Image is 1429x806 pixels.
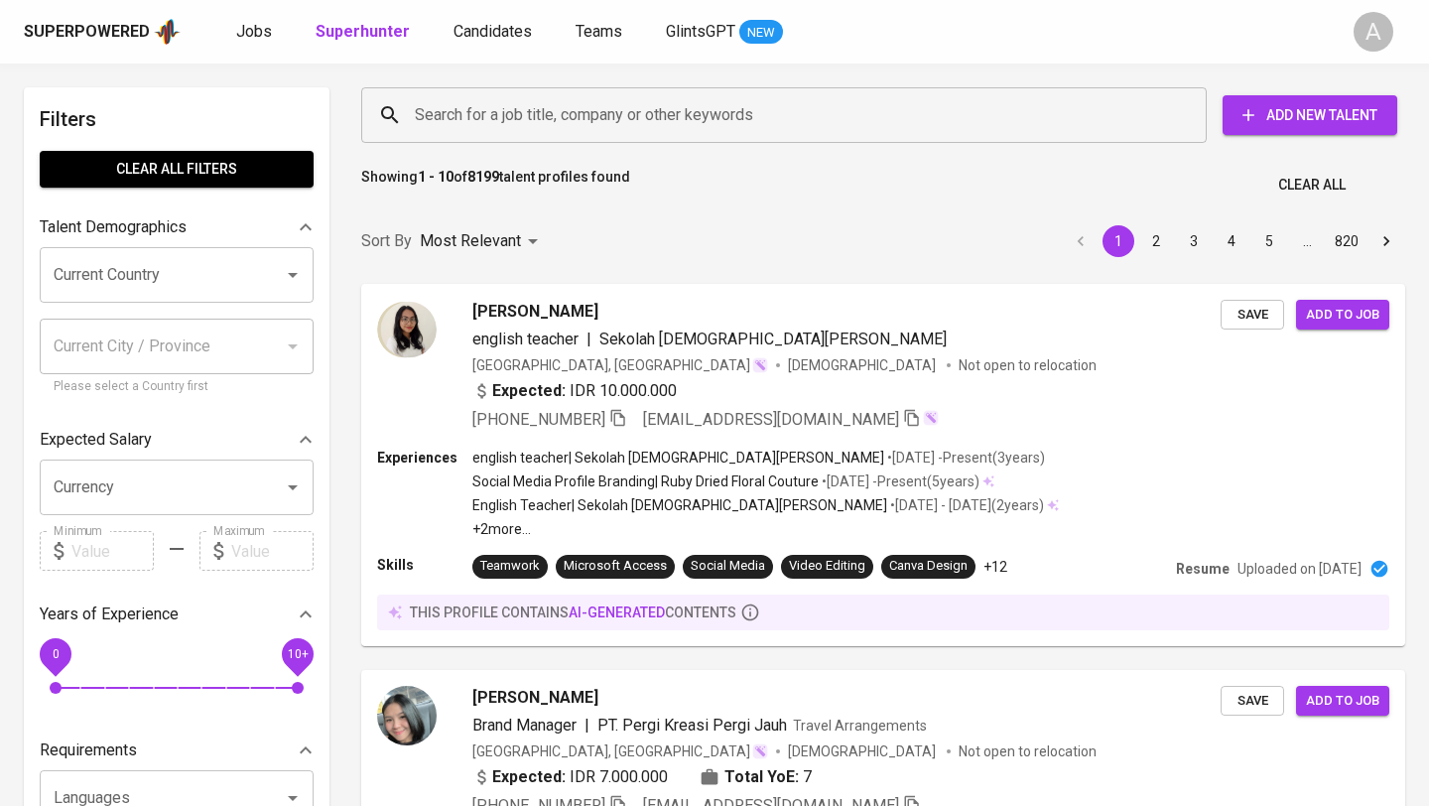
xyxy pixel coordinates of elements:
p: Please select a Country first [54,377,300,397]
img: magic_wand.svg [752,743,768,759]
b: 1 - 10 [418,169,454,185]
p: this profile contains contents [410,603,736,622]
span: [EMAIL_ADDRESS][DOMAIN_NAME] [643,410,899,429]
div: Microsoft Access [564,557,667,576]
p: English Teacher | Sekolah [DEMOGRAPHIC_DATA][PERSON_NAME] [472,495,887,515]
p: Most Relevant [420,229,521,253]
p: Not open to relocation [959,741,1097,761]
button: Save [1221,300,1284,331]
button: Clear All [1270,167,1354,203]
span: Sekolah [DEMOGRAPHIC_DATA][PERSON_NAME] [599,330,947,348]
button: Add to job [1296,300,1389,331]
b: 8199 [467,169,499,185]
span: Add to job [1306,304,1379,327]
p: Requirements [40,739,137,762]
p: +2 more ... [472,519,1059,539]
img: 91ccfaec2d103f81629ca298553fa3a8.png [377,300,437,359]
button: Go to next page [1370,225,1402,257]
a: Candidates [454,20,536,45]
span: Brand Manager [472,716,577,735]
p: Uploaded on [DATE] [1237,559,1362,579]
span: Travel Arrangements [793,718,927,734]
span: PT. Pergi Kreasi Pergi Jauh [597,716,787,735]
button: Open [279,261,307,289]
span: | [586,328,591,351]
div: Social Media [691,557,765,576]
p: Years of Experience [40,603,179,626]
span: Jobs [236,22,272,41]
span: Add to job [1306,690,1379,713]
p: Social Media Profile Branding | Ruby Dried Floral Couture [472,471,819,491]
span: Candidates [454,22,532,41]
img: app logo [154,17,181,47]
button: Go to page 4 [1216,225,1247,257]
p: Talent Demographics [40,215,187,239]
p: Experiences [377,448,472,468]
div: Superpowered [24,21,150,44]
button: Add to job [1296,686,1389,717]
a: Superpoweredapp logo [24,17,181,47]
p: • [DATE] - Present ( 3 years ) [884,448,1045,468]
button: page 1 [1103,225,1134,257]
div: Expected Salary [40,420,314,460]
span: [PHONE_NUMBER] [472,410,605,429]
div: [GEOGRAPHIC_DATA], [GEOGRAPHIC_DATA] [472,741,768,761]
div: Teamwork [480,557,540,576]
a: [PERSON_NAME]english teacher|Sekolah [DEMOGRAPHIC_DATA][PERSON_NAME][GEOGRAPHIC_DATA], [GEOGRAPHI... [361,284,1405,646]
p: • [DATE] - Present ( 5 years ) [819,471,979,491]
a: Teams [576,20,626,45]
div: Years of Experience [40,595,314,634]
span: [PERSON_NAME] [472,300,598,324]
button: Go to page 5 [1253,225,1285,257]
button: Go to page 2 [1140,225,1172,257]
span: GlintsGPT [666,22,735,41]
span: Save [1231,690,1274,713]
button: Go to page 820 [1329,225,1364,257]
div: Most Relevant [420,223,545,260]
img: magic_wand.svg [752,357,768,373]
p: +12 [983,557,1007,577]
input: Value [71,531,154,571]
p: Showing of talent profiles found [361,167,630,203]
p: Sort By [361,229,412,253]
span: NEW [739,23,783,43]
div: Canva Design [889,557,968,576]
span: Clear All filters [56,157,298,182]
span: english teacher [472,330,579,348]
span: 10+ [287,647,308,661]
span: | [585,714,589,738]
h6: Filters [40,103,314,135]
span: 7 [803,765,812,789]
b: Total YoE: [724,765,799,789]
b: Expected: [492,379,566,403]
p: Expected Salary [40,428,152,452]
span: 0 [52,647,59,661]
b: Superhunter [316,22,410,41]
button: Clear All filters [40,151,314,188]
div: Requirements [40,731,314,770]
div: IDR 10.000.000 [472,379,677,403]
p: • [DATE] - [DATE] ( 2 years ) [887,495,1044,515]
span: Teams [576,22,622,41]
b: Expected: [492,765,566,789]
div: IDR 7.000.000 [472,765,668,789]
div: … [1291,231,1323,251]
div: Talent Demographics [40,207,314,247]
nav: pagination navigation [1062,225,1405,257]
img: 58403b8ea59ca9c08fedd778d1704d02.jpg [377,686,437,745]
img: magic_wand.svg [923,410,939,426]
span: Add New Talent [1238,103,1381,128]
span: [DEMOGRAPHIC_DATA] [788,355,939,375]
p: Skills [377,555,472,575]
span: Save [1231,304,1274,327]
a: Jobs [236,20,276,45]
a: Superhunter [316,20,414,45]
button: Open [279,473,307,501]
a: GlintsGPT NEW [666,20,783,45]
button: Go to page 3 [1178,225,1210,257]
p: Resume [1176,559,1230,579]
div: A [1354,12,1393,52]
span: [DEMOGRAPHIC_DATA] [788,741,939,761]
span: Clear All [1278,173,1346,198]
div: [GEOGRAPHIC_DATA], [GEOGRAPHIC_DATA] [472,355,768,375]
